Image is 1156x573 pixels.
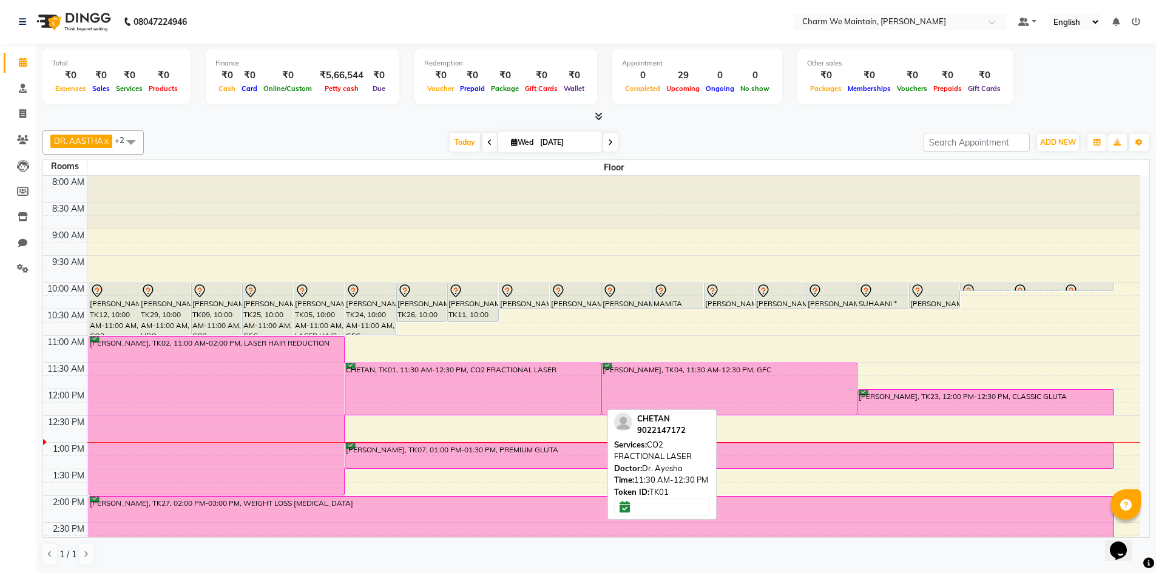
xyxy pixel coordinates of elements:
span: Expenses [52,84,89,93]
span: Services: [614,440,647,449]
div: [PERSON_NAME], TK19, 10:00 AM-10:30 AM, FACE TREATMENT [499,283,550,308]
div: ₹0 [807,69,845,82]
div: ₹0 [89,69,113,82]
div: [PERSON_NAME], TK26, 10:00 AM-10:45 AM, SPOT SCAR [MEDICAL_DATA] TREATMENT [397,283,447,321]
div: [PERSON_NAME], TK21, 10:00 AM-10:10 AM, FACE TREATMENT [1063,283,1114,290]
div: Rooms [43,160,87,173]
span: Products [146,84,181,93]
div: 12:00 PM [46,389,87,402]
div: MAMITA [PERSON_NAME], TK14, 10:00 AM-10:30 AM, FACE TREATMENT [653,283,703,308]
div: 2:30 PM [50,523,87,535]
div: 2:00 PM [50,496,87,509]
span: DR. AASTHA [54,136,103,146]
span: Sales [89,84,113,93]
div: TK01 [614,486,710,498]
div: [PERSON_NAME], TK17, 10:00 AM-10:30 AM, CLASSIC GLUTA [807,283,857,308]
span: Floor [87,160,1141,175]
span: Today [450,133,480,152]
span: CHETAN [637,414,670,423]
div: [PERSON_NAME], TK10, 10:00 AM-10:10 AM, PACKAGE RENEWAL [961,283,1011,290]
span: Memberships [845,84,894,93]
div: CHETAN, TK01, 11:30 AM-12:30 PM, CO2 FRACTIONAL LASER [345,363,601,415]
div: 1:30 PM [50,469,87,482]
div: 1:00 PM [50,443,87,455]
div: ₹0 [113,69,146,82]
input: Search Appointment [924,133,1030,152]
div: 11:00 AM [45,336,87,349]
div: ₹0 [368,69,390,82]
div: Redemption [424,58,587,69]
span: ADD NEW [1040,138,1076,147]
span: 1 / 1 [59,548,76,561]
div: [PERSON_NAME], TK11, 10:00 AM-10:45 AM, SPOT SCAR [MEDICAL_DATA] TREATMENT [448,283,498,321]
div: 0 [703,69,737,82]
div: [PERSON_NAME], TK12, 10:00 AM-11:00 AM, CO2 FRACTIONAL LASER [89,283,140,335]
div: Appointment [622,58,772,69]
div: [PERSON_NAME], TK09, 10:00 AM-11:00 AM, CO2 FRACTIONAL LASER [192,283,242,335]
span: Services [113,84,146,93]
div: 0 [622,69,663,82]
iframe: chat widget [1105,524,1144,561]
span: Vouchers [894,84,930,93]
div: 9022147172 [637,424,686,437]
div: SUHAANI * SHAIKH, TK03, 10:00 AM-10:30 AM, FACE LASER TRTEATMENT [858,283,908,308]
span: No show [737,84,772,93]
div: ₹0 [52,69,89,82]
div: [PERSON_NAME], TK18, 10:00 AM-10:30 AM, FACE TREATMENT [550,283,601,308]
div: ₹0 [561,69,587,82]
div: ₹0 [238,69,260,82]
b: 08047224946 [134,5,187,39]
span: Package [488,84,522,93]
div: Dr. Ayesha [614,463,710,475]
div: 11:30 AM [45,363,87,375]
div: 29 [663,69,703,82]
div: [PERSON_NAME], TK27, 02:00 PM-03:00 PM, WEIGHT LOSS [MEDICAL_DATA] [89,497,1114,548]
div: ₹0 [930,69,965,82]
div: Other sales [807,58,1004,69]
img: logo [31,5,114,39]
span: Time: [614,475,634,484]
span: Card [238,84,260,93]
div: 0 [737,69,772,82]
div: ₹0 [845,69,894,82]
div: [PERSON_NAME], TK06, 10:00 AM-10:30 AM, FACE TREATMENT [705,283,755,308]
div: [PERSON_NAME], TK16, 10:00 AM-10:30 AM, FACE TREATMENT [602,283,652,308]
span: Completed [622,84,663,93]
span: Online/Custom [260,84,315,93]
span: Token ID: [614,487,649,497]
div: 8:00 AM [50,176,87,189]
div: [PERSON_NAME], TK04, 11:30 AM-12:30 PM, GFC [602,363,857,415]
span: Gift Cards [965,84,1004,93]
div: 12:30 PM [46,416,87,429]
span: Prepaids [930,84,965,93]
div: [PERSON_NAME], TK24, 10:00 AM-11:00 AM, GFC [345,283,396,335]
div: 8:30 AM [50,203,87,215]
div: [PERSON_NAME], TK20, 10:00 AM-10:10 AM, PACKAGE RENEWAL [1012,283,1063,290]
span: Cash [215,84,238,93]
span: CO2 FRACTIONAL LASER [614,440,692,461]
div: 11:30 AM-12:30 PM [614,474,710,486]
span: Ongoing [703,84,737,93]
div: ₹0 [488,69,522,82]
div: [PERSON_NAME], TK29, 10:00 AM-11:00 AM, LIPO DISSOLVE INJECTION [140,283,191,335]
div: ₹0 [215,69,238,82]
div: ₹0 [522,69,561,82]
div: ₹5,66,544 [315,69,368,82]
div: [PERSON_NAME], TK02, 11:00 AM-02:00 PM, LASER HAIR REDUCTION [89,337,345,495]
span: Voucher [424,84,457,93]
div: ₹0 [965,69,1004,82]
span: Wed [508,138,536,147]
div: [PERSON_NAME], TK23, 12:00 PM-12:30 PM, CLASSIC GLUTA [858,390,1114,415]
a: x [103,136,109,146]
button: ADD NEW [1037,134,1079,151]
div: 9:30 AM [50,256,87,269]
input: 2025-09-03 [536,133,597,152]
div: ₹0 [457,69,488,82]
span: Packages [807,84,845,93]
span: Prepaid [457,84,488,93]
div: Total [52,58,181,69]
div: 9:00 AM [50,229,87,242]
span: Doctor: [614,463,642,473]
div: ₹0 [424,69,457,82]
div: Finance [215,58,390,69]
